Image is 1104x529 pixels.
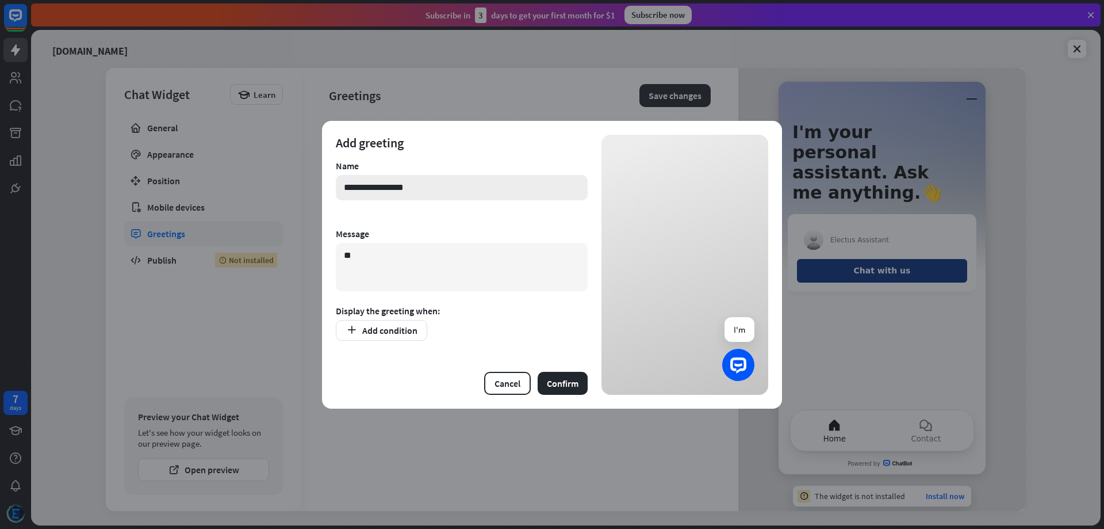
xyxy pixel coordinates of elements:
div: Message [336,228,588,239]
button: Open LiveChat chat widget [9,5,44,39]
div: Add greeting [336,135,588,151]
div: Display the greeting when: [336,305,588,317]
div: I'm [724,317,754,342]
button: Add condition [336,320,427,341]
button: Cancel [484,372,531,395]
button: Confirm [538,372,588,395]
div: Name [336,160,588,172]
